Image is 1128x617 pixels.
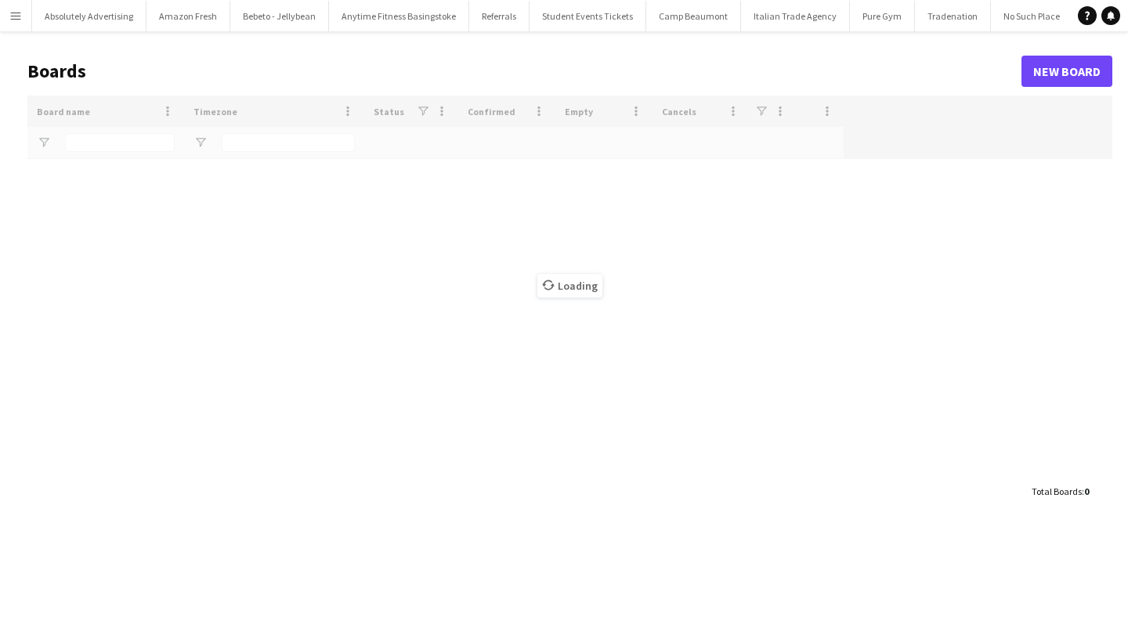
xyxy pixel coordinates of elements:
[1032,485,1082,497] span: Total Boards
[329,1,469,31] button: Anytime Fitness Basingstoke
[32,1,146,31] button: Absolutely Advertising
[27,60,1021,83] h1: Boards
[469,1,530,31] button: Referrals
[1021,56,1112,87] a: New Board
[991,1,1073,31] button: No Such Place
[646,1,741,31] button: Camp Beaumont
[230,1,329,31] button: Bebeto - Jellybean
[530,1,646,31] button: Student Events Tickets
[146,1,230,31] button: Amazon Fresh
[537,274,602,298] span: Loading
[850,1,915,31] button: Pure Gym
[915,1,991,31] button: Tradenation
[741,1,850,31] button: Italian Trade Agency
[1084,485,1089,497] span: 0
[1032,476,1089,507] div: :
